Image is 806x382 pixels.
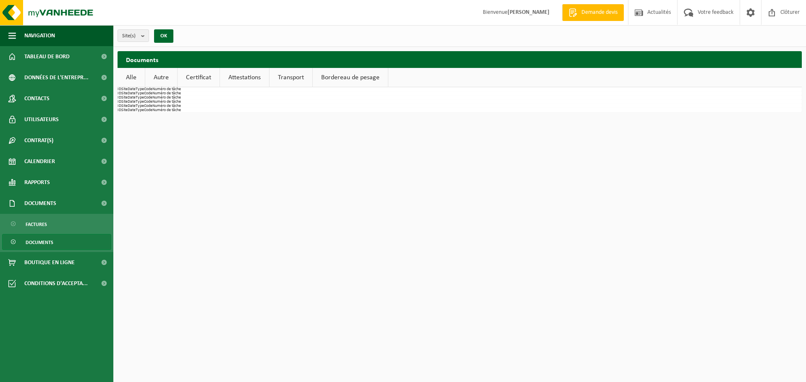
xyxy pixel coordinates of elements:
[128,104,136,108] th: Date
[136,108,144,112] th: Type
[118,91,121,96] th: ID
[24,67,89,88] span: Données de l'entrepr...
[121,87,128,91] th: Site
[144,108,152,112] th: Code
[562,4,624,21] a: Demande devis
[128,91,136,96] th: Date
[152,96,181,100] th: Numéro de tâche
[220,68,269,87] a: Attestations
[154,29,173,43] button: OK
[118,104,121,108] th: ID
[136,100,144,104] th: Type
[270,68,312,87] a: Transport
[313,68,388,87] a: Bordereau de pesage
[178,68,220,87] a: Certificat
[121,108,128,112] th: Site
[508,9,550,16] strong: [PERSON_NAME]
[118,51,802,68] h2: Documents
[24,273,88,294] span: Conditions d'accepta...
[122,30,138,42] span: Site(s)
[24,88,50,109] span: Contacts
[144,87,152,91] th: Code
[24,252,75,273] span: Boutique en ligne
[26,234,53,250] span: Documents
[2,216,111,232] a: Factures
[145,68,177,87] a: Autre
[118,87,121,91] th: ID
[121,100,128,104] th: Site
[118,108,121,112] th: ID
[128,108,136,112] th: Date
[144,96,152,100] th: Code
[26,216,47,232] span: Factures
[121,91,128,96] th: Site
[128,96,136,100] th: Date
[152,104,181,108] th: Numéro de tâche
[144,100,152,104] th: Code
[579,8,620,17] span: Demande devis
[24,46,70,67] span: Tableau de bord
[136,87,144,91] th: Type
[2,234,111,250] a: Documents
[24,25,55,46] span: Navigation
[136,104,144,108] th: Type
[152,100,181,104] th: Numéro de tâche
[121,96,128,100] th: Site
[152,91,181,96] th: Numéro de tâche
[144,91,152,96] th: Code
[128,87,136,91] th: Date
[118,96,121,100] th: ID
[118,68,145,87] a: Alle
[128,100,136,104] th: Date
[118,29,149,42] button: Site(s)
[144,104,152,108] th: Code
[24,193,56,214] span: Documents
[136,96,144,100] th: Type
[24,151,55,172] span: Calendrier
[118,100,121,104] th: ID
[24,109,59,130] span: Utilisateurs
[152,108,181,112] th: Numéro de tâche
[24,172,50,193] span: Rapports
[121,104,128,108] th: Site
[152,87,181,91] th: Numéro de tâche
[24,130,53,151] span: Contrat(s)
[136,91,144,96] th: Type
